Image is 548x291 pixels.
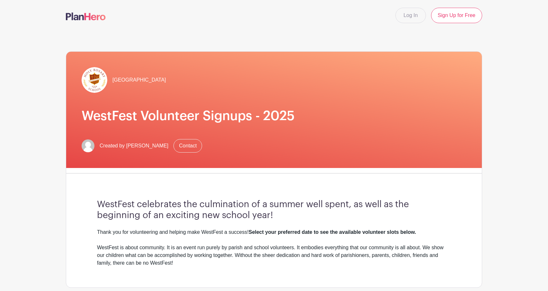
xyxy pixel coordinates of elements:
[82,139,94,152] img: default-ce2991bfa6775e67f084385cd625a349d9dcbb7a52a09fb2fda1e96e2d18dcdb.png
[97,199,451,221] h3: WestFest celebrates the culmination of a summer well spent, as well as the beginning of an exciti...
[82,67,107,93] img: hr-logo-circle.png
[97,228,451,236] div: Thank you for volunteering and helping make WestFest a success!
[431,8,482,23] a: Sign Up for Free
[100,142,168,150] span: Created by [PERSON_NAME]
[395,8,426,23] a: Log In
[249,229,416,235] strong: Select your preferred date to see the available volunteer slots below.
[173,139,202,153] a: Contact
[66,13,106,20] img: logo-507f7623f17ff9eddc593b1ce0a138ce2505c220e1c5a4e2b4648c50719b7d32.svg
[97,244,451,267] div: WestFest is about community. It is an event run purely by parish and school volunteers. It embodi...
[112,76,166,84] span: [GEOGRAPHIC_DATA]
[82,108,466,124] h1: WestFest Volunteer Signups - 2025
